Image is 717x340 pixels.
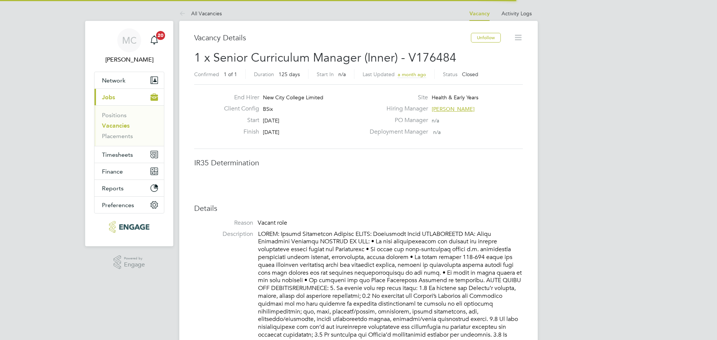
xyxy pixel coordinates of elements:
button: Jobs [94,89,164,105]
label: PO Manager [365,116,428,124]
span: Powered by [124,255,145,262]
a: Go to home page [94,221,164,233]
nav: Main navigation [85,21,173,246]
span: [PERSON_NAME] [432,106,475,112]
a: Powered byEngage [114,255,145,269]
span: n/a [433,129,441,135]
label: Finish [218,128,259,136]
h3: Details [194,203,523,213]
label: Client Config [218,105,259,113]
a: 20 [147,28,162,52]
div: Jobs [94,105,164,146]
label: Deployment Manager [365,128,428,136]
a: MC[PERSON_NAME] [94,28,164,64]
span: MC [122,35,137,45]
label: Reason [194,219,253,227]
label: Duration [254,71,274,78]
span: [DATE] [263,117,279,124]
span: BSix [263,106,273,112]
label: Description [194,230,253,238]
button: Unfollow [471,33,501,43]
span: Network [102,77,125,84]
h3: Vacancy Details [194,33,471,43]
span: Closed [462,71,478,78]
h3: IR35 Determination [194,158,523,168]
a: All Vacancies [179,10,222,17]
span: 1 x Senior Curriculum Manager (Inner) - V176484 [194,50,456,65]
span: 1 of 1 [224,71,237,78]
a: Placements [102,132,133,140]
a: Activity Logs [502,10,532,17]
span: 125 days [279,71,300,78]
span: n/a [338,71,346,78]
label: End Hirer [218,94,259,102]
button: Network [94,72,164,88]
img: xede-logo-retina.png [109,221,149,233]
span: n/a [432,117,439,124]
span: Vacant role [258,219,287,227]
a: Positions [102,112,127,119]
label: Start In [317,71,334,78]
span: Jobs [102,94,115,101]
span: [DATE] [263,129,279,135]
label: Start [218,116,259,124]
button: Reports [94,180,164,196]
label: Site [365,94,428,102]
span: Timesheets [102,151,133,158]
span: Reports [102,185,124,192]
button: Timesheets [94,146,164,163]
button: Preferences [94,197,164,213]
a: Vacancies [102,122,130,129]
label: Last Updated [363,71,395,78]
span: Preferences [102,202,134,209]
label: Hiring Manager [365,105,428,113]
span: Finance [102,168,123,175]
span: Mark Carter [94,55,164,64]
label: Status [443,71,457,78]
label: Confirmed [194,71,219,78]
button: Finance [94,163,164,180]
a: Vacancy [469,10,490,17]
span: Health & Early Years [432,94,478,101]
span: 20 [156,31,165,40]
span: a month ago [398,71,426,78]
span: Engage [124,262,145,268]
span: New City College Limited [263,94,323,101]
